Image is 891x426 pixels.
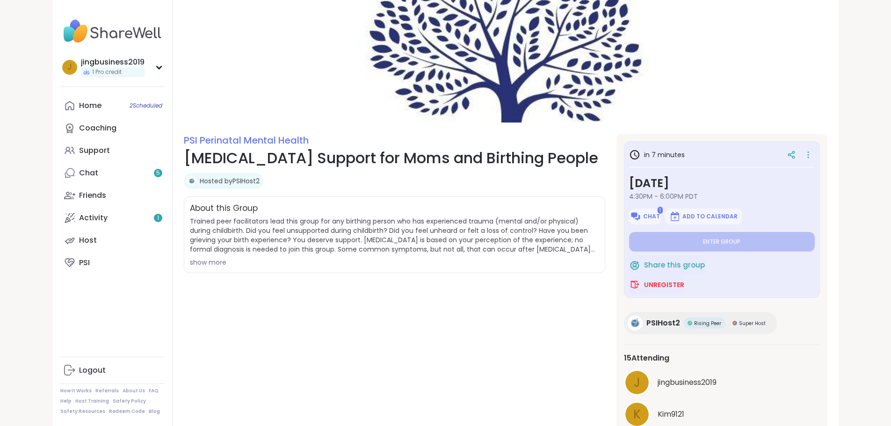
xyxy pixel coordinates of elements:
span: Trained peer facilitators lead this group for any birthing person who has experienced trauma (men... [190,217,599,254]
a: Safety Resources [60,408,105,415]
button: Add to Calendar [665,209,742,224]
span: K [633,405,641,424]
a: Coaching [60,117,165,139]
span: 1 Pro credit [92,68,122,76]
a: Friends [60,184,165,207]
h2: About this Group [190,202,258,215]
img: Rising Peer [688,321,692,325]
a: Host Training [75,398,109,404]
a: Safety Policy [113,398,146,404]
div: show more [190,258,599,267]
img: ShareWell Logomark [669,211,681,222]
span: 5 [156,169,160,177]
span: jingbusiness2019 [658,377,717,388]
div: Coaching [79,123,116,133]
div: Support [79,145,110,156]
span: Enter group [703,238,740,245]
a: PSI [60,252,165,274]
span: 1 [658,207,663,214]
div: Logout [79,365,106,375]
span: 2 Scheduled [130,102,162,109]
img: ShareWell Nav Logo [60,15,165,48]
span: Unregister [644,280,684,289]
div: Chat [79,168,98,178]
a: PSIHost2PSIHost2Rising PeerRising PeerSuper HostSuper Host [624,312,777,334]
img: Super Host [732,321,737,325]
div: Host [79,235,97,245]
div: Home [79,101,101,111]
a: Chat5 [60,162,165,184]
a: Help [60,398,72,404]
a: About Us [123,388,145,394]
img: PSIHost2 [187,176,196,186]
h3: in 7 minutes [629,149,685,160]
div: Friends [79,190,106,201]
span: Super Host [739,320,766,327]
span: Share this group [644,260,705,271]
a: Support [60,139,165,162]
span: Rising Peer [694,320,721,327]
img: ShareWell Logomark [629,260,640,271]
button: Unregister [629,275,684,295]
a: Referrals [95,388,119,394]
span: Chat [643,213,660,220]
span: Kim9121 [658,409,684,420]
span: 1 [157,214,159,222]
img: ShareWell Logomark [630,211,641,222]
a: Redeem Code [109,408,145,415]
a: PSI Perinatal Mental Health [184,134,309,147]
div: PSI [79,258,90,268]
h3: [DATE] [629,175,815,192]
img: PSIHost2 [628,316,643,331]
a: jjingbusiness2019 [624,369,820,396]
span: j [67,61,72,73]
span: 4:30PM - 6:00PM PDT [629,192,815,201]
a: Logout [60,359,165,382]
span: PSIHost2 [646,318,680,329]
img: ShareWell Logomark [629,279,640,290]
button: Chat [629,209,661,224]
span: 15 Attending [624,353,669,364]
span: Add to Calendar [682,213,738,220]
button: Enter group [629,232,815,252]
a: Blog [149,408,160,415]
a: Activity1 [60,207,165,229]
a: FAQ [149,388,159,394]
a: How It Works [60,388,92,394]
div: jingbusiness2019 [81,57,145,67]
a: Home2Scheduled [60,94,165,117]
a: Hosted byPSIHost2 [200,176,260,186]
button: Share this group [629,255,705,275]
div: Activity [79,213,108,223]
a: Host [60,229,165,252]
h1: [MEDICAL_DATA] Support for Moms and Birthing People [184,147,605,169]
span: j [634,374,640,392]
